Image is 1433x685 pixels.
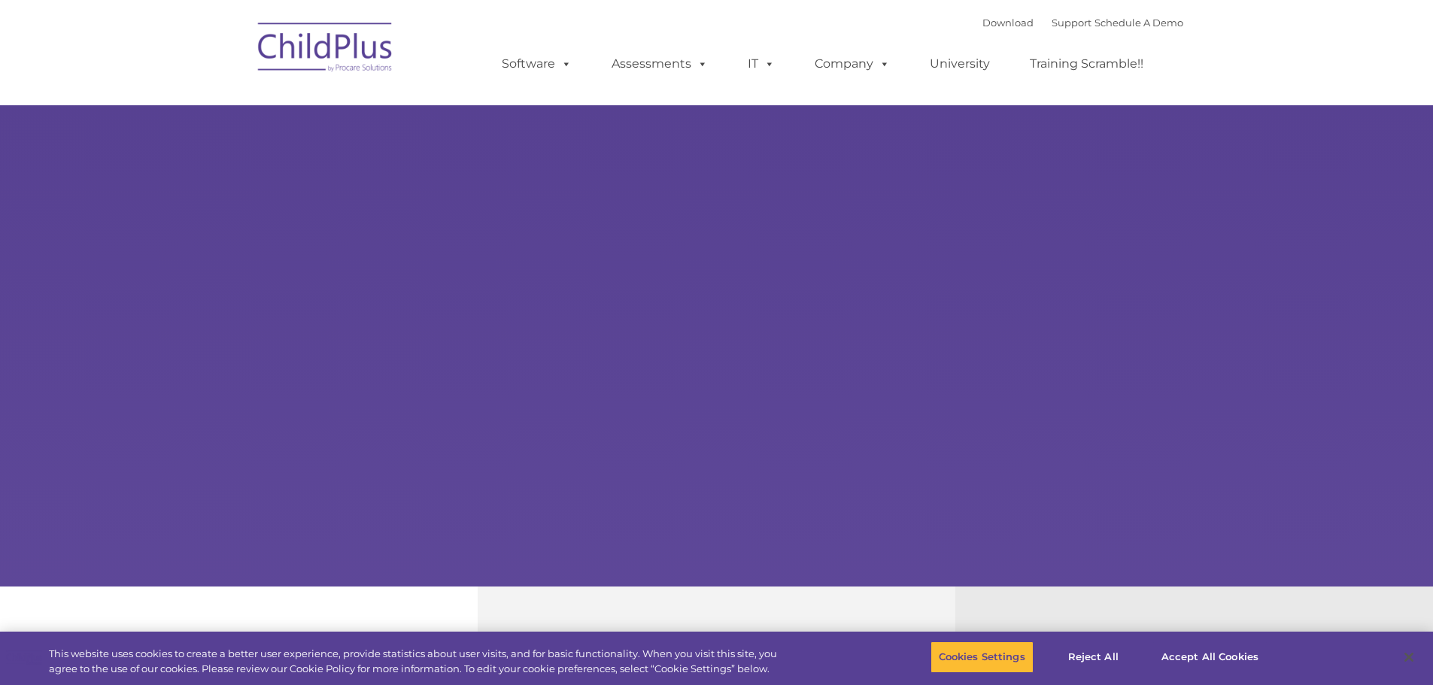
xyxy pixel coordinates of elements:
a: Support [1052,17,1091,29]
a: Company [800,49,905,79]
button: Accept All Cookies [1153,641,1267,673]
img: ChildPlus by Procare Solutions [250,12,401,87]
font: | [982,17,1183,29]
button: Close [1392,641,1425,674]
a: Schedule A Demo [1094,17,1183,29]
a: Download [982,17,1034,29]
a: Training Scramble!! [1015,49,1158,79]
div: This website uses cookies to create a better user experience, provide statistics about user visit... [49,647,788,676]
a: IT [733,49,790,79]
a: University [915,49,1005,79]
a: Software [487,49,587,79]
button: Cookies Settings [931,641,1034,673]
button: Reject All [1046,641,1140,673]
a: Assessments [597,49,723,79]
